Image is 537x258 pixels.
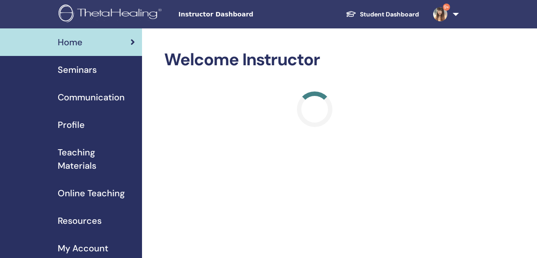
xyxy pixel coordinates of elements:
span: My Account [58,242,108,255]
span: Communication [58,91,125,104]
img: logo.png [59,4,165,24]
a: Student Dashboard [339,6,426,23]
img: graduation-cap-white.svg [346,10,356,18]
span: Instructor Dashboard [178,10,312,19]
img: default.png [433,7,447,21]
span: Teaching Materials [58,146,135,172]
span: 9+ [443,4,450,11]
span: Online Teaching [58,187,125,200]
h2: Welcome Instructor [164,50,465,70]
span: Seminars [58,63,97,76]
span: Home [58,36,83,49]
span: Profile [58,118,85,131]
span: Resources [58,214,102,227]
